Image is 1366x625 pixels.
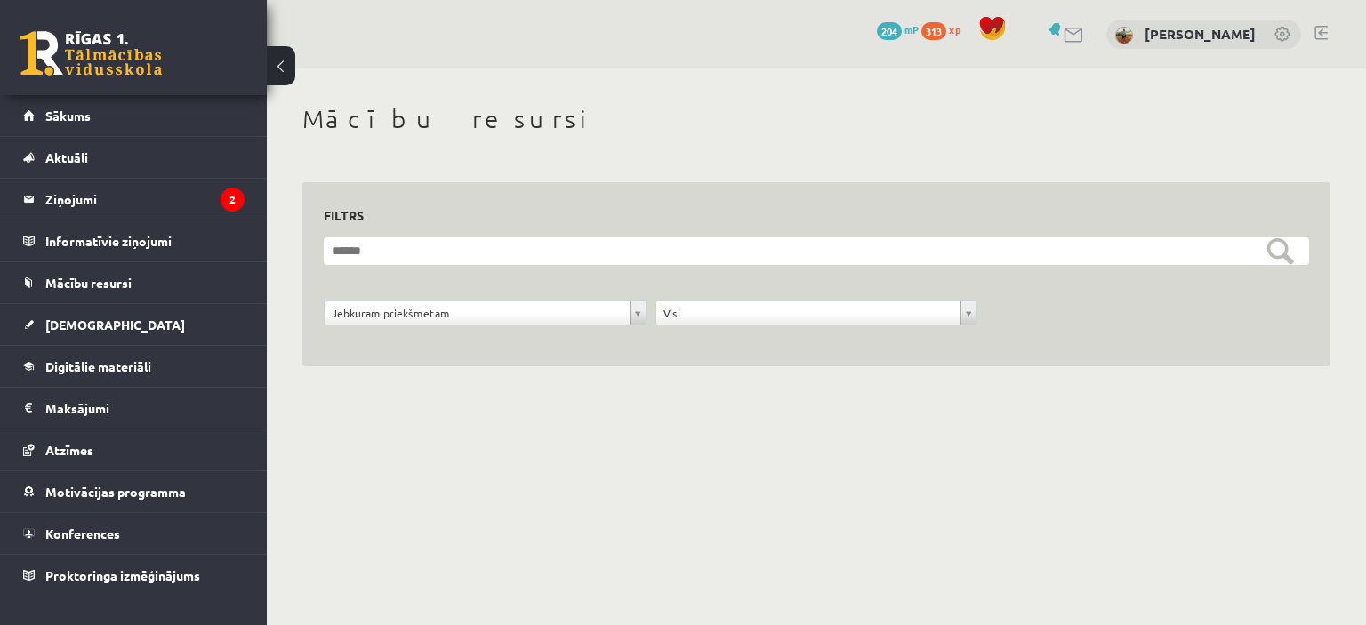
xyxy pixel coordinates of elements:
span: mP [904,22,919,36]
img: Toms Tarasovs [1115,27,1133,44]
a: Ziņojumi2 [23,179,245,220]
a: 313 xp [921,22,969,36]
span: [DEMOGRAPHIC_DATA] [45,317,185,333]
h1: Mācību resursi [302,104,1330,134]
span: Motivācijas programma [45,484,186,500]
a: Digitālie materiāli [23,346,245,387]
a: Visi [656,301,977,325]
a: Rīgas 1. Tālmācības vidusskola [20,31,162,76]
a: Aktuāli [23,137,245,178]
span: xp [949,22,960,36]
a: Mācību resursi [23,262,245,303]
span: Aktuāli [45,149,88,165]
h3: Filtrs [324,204,1288,228]
span: Proktoringa izmēģinājums [45,567,200,583]
span: Konferences [45,525,120,541]
a: Motivācijas programma [23,471,245,512]
legend: Ziņojumi [45,179,245,220]
span: Sākums [45,108,91,124]
a: [PERSON_NAME] [1145,25,1256,43]
a: [DEMOGRAPHIC_DATA] [23,304,245,345]
a: Informatīvie ziņojumi [23,220,245,261]
span: Mācību resursi [45,275,132,291]
a: Konferences [23,513,245,554]
a: Maksājumi [23,388,245,429]
a: Jebkuram priekšmetam [325,301,646,325]
span: Digitālie materiāli [45,358,151,374]
a: 204 mP [877,22,919,36]
a: Proktoringa izmēģinājums [23,555,245,596]
i: 2 [221,188,245,212]
a: Atzīmes [23,429,245,470]
legend: Maksājumi [45,388,245,429]
span: 204 [877,22,902,40]
a: Sākums [23,95,245,136]
span: Atzīmes [45,442,93,458]
span: Visi [663,301,954,325]
span: Jebkuram priekšmetam [332,301,623,325]
legend: Informatīvie ziņojumi [45,220,245,261]
span: 313 [921,22,946,40]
